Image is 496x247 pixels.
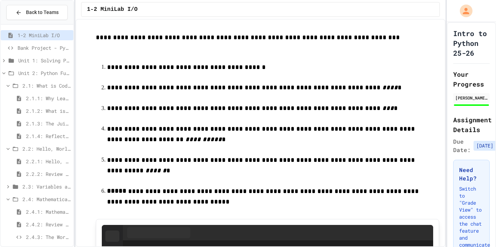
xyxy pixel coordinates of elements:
span: 2.4.1: Mathematical Operators [26,208,71,215]
h3: Need Help? [459,166,484,183]
div: My Account [452,3,474,19]
span: 2.2: Hello, World! [22,145,71,152]
span: Back to Teams [26,9,59,16]
button: Back to Teams [6,5,68,20]
span: 2.4.2: Review - Mathematical Operators [26,221,71,228]
h1: Intro to Python 25-26 [453,28,490,58]
span: Unit 2: Python Fundamentals [18,69,71,77]
span: 2.1.2: What is Code? [26,107,71,115]
h2: Your Progress [453,69,490,89]
span: 1-2 MiniLab I/O [87,5,138,14]
span: 2.4: Mathematical Operators [22,195,71,203]
span: 2.3: Variables and Data Types [22,183,71,190]
span: 2.1.3: The JuiceMind IDE [26,120,71,127]
span: Due Date: [453,137,471,154]
div: [PERSON_NAME] 7 [455,95,488,101]
h2: Assignment Details [453,115,490,135]
span: 2.4.3: The World's Worst [PERSON_NAME] Market [26,233,71,241]
span: Bank Project - Python [18,44,71,52]
span: 2.1: What is Code? [22,82,71,89]
span: 1-2 MiniLab I/O [18,32,71,39]
span: 2.2.1: Hello, World! [26,158,71,165]
span: 2.2.2: Review - Hello, World! [26,170,71,178]
span: 2.1.1: Why Learn to Program? [26,95,71,102]
span: 2.1.4: Reflection - Evolving Technology [26,132,71,140]
span: [DATE] [474,141,496,151]
span: Unit 1: Solving Problems in Computer Science [18,57,71,64]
